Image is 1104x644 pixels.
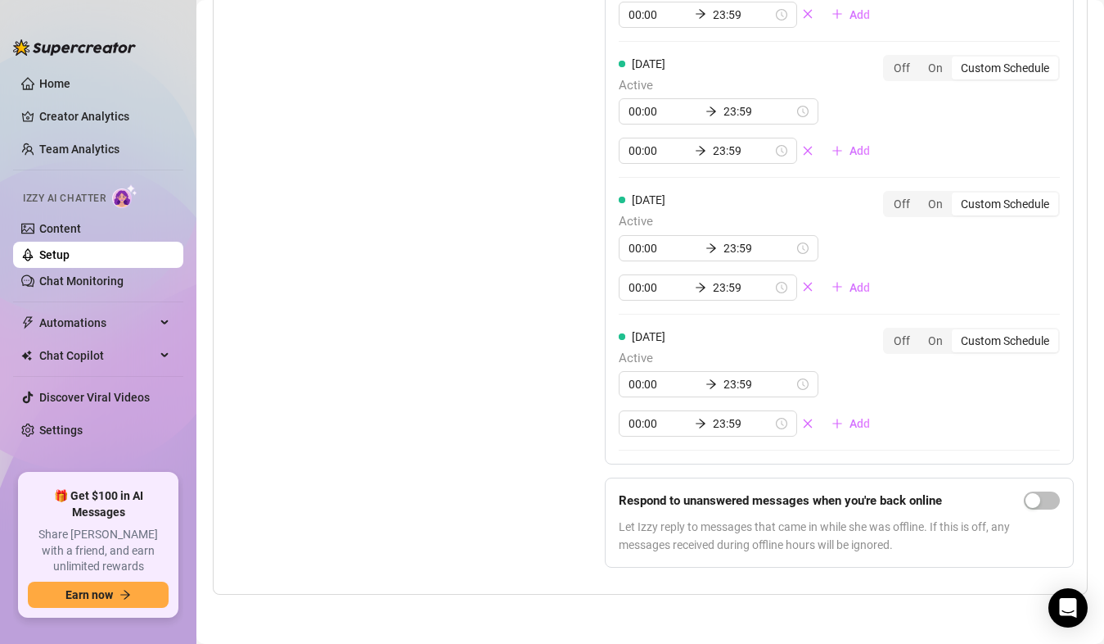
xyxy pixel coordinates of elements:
span: close [802,281,813,293]
span: Add [849,417,870,430]
span: close [802,8,813,20]
a: Chat Monitoring [39,274,124,288]
span: arrow-right [695,8,706,20]
div: Off [885,329,919,352]
span: arrow-right [705,106,717,117]
div: segmented control [883,191,1060,217]
button: Add [818,274,883,301]
span: Izzy AI Chatter [23,191,106,206]
input: Start time [629,102,699,120]
input: End time [723,239,794,257]
a: Setup [39,248,70,261]
span: Active [619,76,883,96]
div: Off [885,57,919,79]
span: [DATE] [632,193,665,206]
div: segmented control [883,328,1060,354]
div: On [919,329,952,352]
span: arrow-right [695,282,706,293]
strong: Respond to unanswered messages when you're back online [619,493,942,508]
span: close [802,145,813,156]
span: thunderbolt [21,316,34,329]
a: Content [39,222,81,235]
button: Add [818,2,883,28]
input: End time [713,415,773,433]
span: Add [849,144,870,157]
span: Earn now [65,588,113,601]
button: Earn nowarrow-right [28,582,169,608]
span: Add [849,8,870,21]
div: Custom Schedule [952,57,1058,79]
a: Creator Analytics [39,103,170,129]
a: Team Analytics [39,143,119,156]
span: 🎁 Get $100 in AI Messages [28,488,169,520]
div: Custom Schedule [952,329,1058,352]
a: Home [39,77,70,90]
span: arrow-right [695,418,706,429]
input: End time [713,279,773,297]
input: End time [723,102,794,120]
span: plus [831,145,843,156]
img: Chat Copilot [21,350,32,361]
input: End time [723,375,794,393]
input: End time [713,142,773,160]
button: Add [818,410,883,437]
div: segmented control [883,55,1060,81]
input: Start time [629,239,699,257]
a: Settings [39,424,83,437]
span: arrow-right [695,145,706,156]
input: Start time [629,375,699,393]
span: [DATE] [632,57,665,70]
span: [DATE] [632,330,665,343]
span: arrow-right [705,243,717,254]
span: Add [849,281,870,294]
div: On [919,57,952,79]
span: Let Izzy reply to messages that came in while she was offline. If this is off, any messages recei... [619,518,1017,554]
div: Off [885,193,919,215]
div: On [919,193,952,215]
img: logo-BBDzfeDw.svg [13,39,136,56]
span: Active [619,349,883,369]
span: Automations [39,310,155,336]
span: plus [831,281,843,293]
input: Start time [629,279,688,297]
div: Open Intercom Messenger [1048,588,1088,628]
span: Share [PERSON_NAME] with a friend, and earn unlimited rewards [28,527,169,575]
span: arrow-right [119,589,131,601]
input: Start time [629,142,688,160]
span: Chat Copilot [39,342,155,369]
input: End time [713,6,773,24]
button: Add [818,138,883,164]
input: Start time [629,6,688,24]
input: Start time [629,415,688,433]
span: arrow-right [705,379,717,390]
span: Active [619,212,883,232]
span: plus [831,8,843,20]
span: close [802,418,813,429]
span: plus [831,418,843,429]
a: Discover Viral Videos [39,391,150,404]
img: AI Chatter [112,184,137,208]
div: Custom Schedule [952,193,1058,215]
